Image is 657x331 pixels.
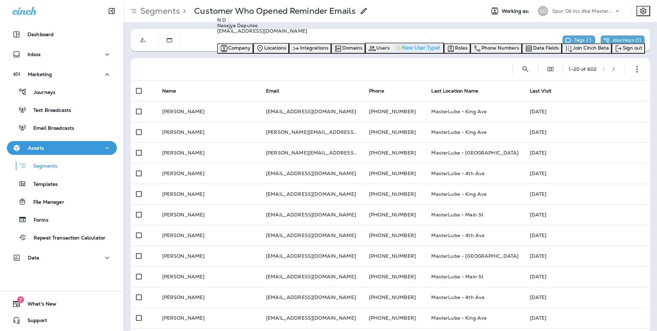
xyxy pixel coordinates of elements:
[426,122,524,142] td: MasterLube - King Ave
[194,6,356,16] p: Customer Who Opened Reminder Emails
[481,45,519,51] span: Phone Numbers
[364,308,426,328] td: [PHONE_NUMBER]
[28,145,44,151] p: Assets
[7,120,117,135] button: Email Broadcasts
[217,17,645,23] div: N D
[7,297,117,311] button: 7What's New
[364,246,426,266] td: [PHONE_NUMBER]
[7,230,117,245] button: Repeat Transaction Calculator
[426,225,524,246] td: MasterLube - 4th Ave
[365,43,444,54] button: Users✨New User Type!
[524,287,650,308] td: [DATE]
[544,62,557,76] button: Edit Fields
[217,17,645,37] a: N DNasajya Deputee [EMAIL_ADDRESS][DOMAIN_NAME]
[426,184,524,204] td: MasterLube - King Ave
[260,101,364,122] td: [EMAIL_ADDRESS][DOMAIN_NAME]
[519,62,532,76] button: Search Segments
[26,199,64,206] p: File Manager
[260,204,364,225] td: [EMAIL_ADDRESS][DOMAIN_NAME]
[7,141,117,155] button: Assets
[524,204,650,225] td: [DATE]
[7,194,117,209] button: File Manager
[525,44,559,53] a: Data Fields
[364,163,426,184] td: [PHONE_NUMBER]
[524,246,650,266] td: [DATE]
[27,32,54,37] p: Dashboard
[21,318,47,326] span: Support
[364,142,426,163] td: [PHONE_NUMBER]
[7,158,117,173] button: Segments
[220,44,250,53] a: Company
[260,308,364,328] td: [EMAIL_ADDRESS][DOMAIN_NAME]
[552,8,614,14] p: Spur Oil Inc dba MasterLube
[157,287,260,308] td: [PERSON_NAME]
[260,266,364,287] td: [EMAIL_ADDRESS][DOMAIN_NAME]
[21,301,56,309] span: What's New
[256,44,286,53] a: Locations
[28,255,40,260] p: Data
[426,142,524,163] td: MasterLube - [GEOGRAPHIC_DATA]
[368,44,441,53] a: Users✨New User Type!
[455,45,468,51] span: Roles
[162,88,176,94] span: Name
[27,89,55,96] p: Journeys
[364,122,426,142] td: [PHONE_NUMBER]
[7,212,117,227] button: Forms
[524,101,650,122] td: [DATE]
[260,142,364,163] td: [PERSON_NAME][EMAIL_ADDRESS][DOMAIN_NAME]
[7,28,117,41] button: Dashboard
[7,103,117,117] button: Text Broadcasts
[157,308,260,328] td: [PERSON_NAME]
[260,122,364,142] td: [PERSON_NAME][EMAIL_ADDRESS][PERSON_NAME][DOMAIN_NAME]
[522,43,562,54] button: Data Fields
[364,287,426,308] td: [PHONE_NUMBER]
[260,184,364,204] td: [EMAIL_ADDRESS][DOMAIN_NAME]
[289,43,331,54] button: Integrations
[260,287,364,308] td: [EMAIL_ADDRESS][DOMAIN_NAME]
[157,142,260,163] td: [PERSON_NAME]
[473,44,519,53] a: Phone Numbers
[524,142,650,163] td: [DATE]
[27,52,41,57] p: Inbox
[264,45,286,51] span: Locations
[180,6,186,16] p: >
[228,45,250,51] span: Company
[7,47,117,61] button: Inbox
[26,107,71,114] p: Text Broadcasts
[364,204,426,225] td: [PHONE_NUMBER]
[7,67,117,81] button: Marketing
[163,33,176,47] button: Static
[524,122,650,142] td: [DATE]
[253,43,289,54] button: Locations
[426,204,524,225] td: MasterLube - Main St
[17,296,24,303] span: 7
[300,45,328,51] span: Integrations
[394,44,441,52] button: ✨New User Type!
[136,33,150,47] button: Customer Only
[157,101,260,122] td: [PERSON_NAME]
[26,125,74,132] p: Email Broadcasts
[342,45,363,51] span: Domains
[7,251,117,265] button: Data
[562,43,612,54] button: Join Cinch Beta
[217,43,253,54] button: Company
[530,88,552,94] span: Last Visit
[538,6,548,16] div: SO
[524,308,650,328] td: [DATE]
[533,45,559,51] span: Data Fields
[502,8,531,14] span: Working as:
[524,184,650,204] td: [DATE]
[612,43,645,54] button: Sign out
[157,163,260,184] td: [PERSON_NAME]
[217,28,645,34] p: [EMAIL_ADDRESS][DOMAIN_NAME]
[27,217,48,224] p: Forms
[524,225,650,246] td: [DATE]
[157,122,260,142] td: [PERSON_NAME]
[102,4,121,18] button: Collapse Sidebar
[426,163,524,184] td: MasterLube - 4th Ave
[444,43,470,54] button: Roles
[569,66,597,72] div: 1 - 20 of 602
[524,266,650,287] td: [DATE]
[217,22,258,29] span: Nasajya Deputee
[260,163,364,184] td: [EMAIL_ADDRESS][DOMAIN_NAME]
